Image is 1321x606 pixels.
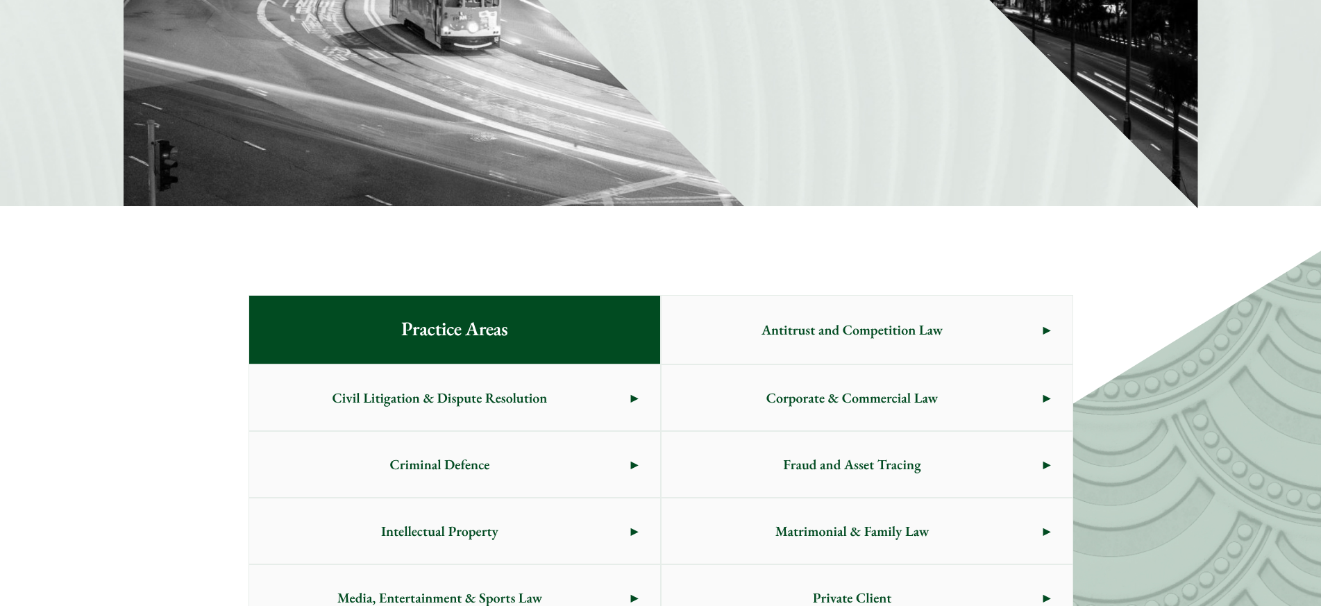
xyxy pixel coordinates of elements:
span: Criminal Defence [249,432,631,497]
span: Fraud and Asset Tracing [662,432,1043,497]
span: Civil Litigation & Dispute Resolution [249,365,631,430]
a: Criminal Defence [249,432,660,497]
span: Antitrust and Competition Law [662,297,1043,362]
a: Corporate & Commercial Law [662,365,1072,430]
span: Practice Areas [379,296,530,364]
a: Intellectual Property [249,498,660,564]
a: Fraud and Asset Tracing [662,432,1072,497]
a: Civil Litigation & Dispute Resolution [249,365,660,430]
a: Matrimonial & Family Law [662,498,1072,564]
span: Corporate & Commercial Law [662,365,1043,430]
span: Matrimonial & Family Law [662,498,1043,564]
span: Intellectual Property [249,498,631,564]
a: Antitrust and Competition Law [662,296,1072,364]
